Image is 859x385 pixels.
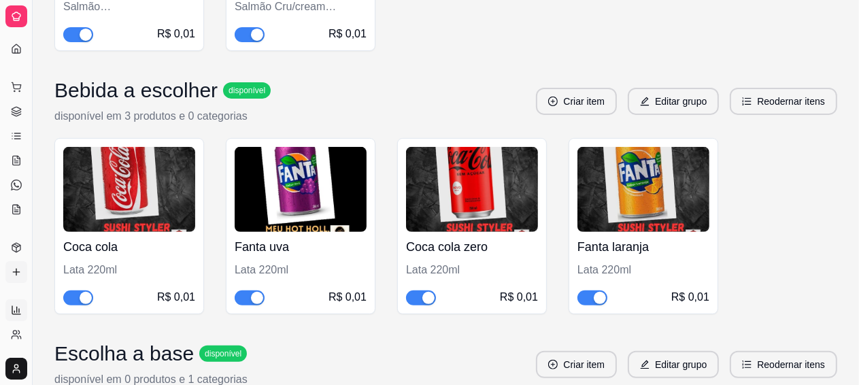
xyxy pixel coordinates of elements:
img: product-image [63,147,195,232]
p: disponível em 3 produtos e 0 categorias [54,108,271,124]
div: R$ 0,01 [157,289,195,305]
div: Lata 220ml [577,262,709,278]
button: plus-circleCriar item [536,88,617,115]
h4: Fanta laranja [577,237,709,256]
h4: Fanta uva [235,237,367,256]
span: disponível [226,85,268,96]
button: ordered-listReodernar itens [730,88,837,115]
div: R$ 0,01 [157,26,195,42]
span: ordered-list [742,97,752,106]
div: R$ 0,01 [500,289,538,305]
span: plus-circle [548,360,558,369]
span: ordered-list [742,360,752,369]
div: Lata 220ml [406,262,538,278]
div: Lata 220ml [63,262,195,278]
div: R$ 0,01 [329,289,367,305]
span: plus-circle [548,97,558,106]
button: ordered-listReodernar itens [730,351,837,378]
div: Lata 220ml [235,262,367,278]
h3: Bebida a escolher [54,78,218,103]
button: editEditar grupo [628,88,719,115]
div: R$ 0,01 [329,26,367,42]
span: edit [640,97,650,106]
h3: Escolha a base [54,341,194,366]
span: disponível [202,348,244,359]
h4: Coca cola [63,237,195,256]
img: product-image [406,147,538,232]
span: edit [640,360,650,369]
button: plus-circleCriar item [536,351,617,378]
div: R$ 0,01 [671,289,709,305]
button: editEditar grupo [628,351,719,378]
img: product-image [577,147,709,232]
h4: Coca cola zero [406,237,538,256]
img: product-image [235,147,367,232]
